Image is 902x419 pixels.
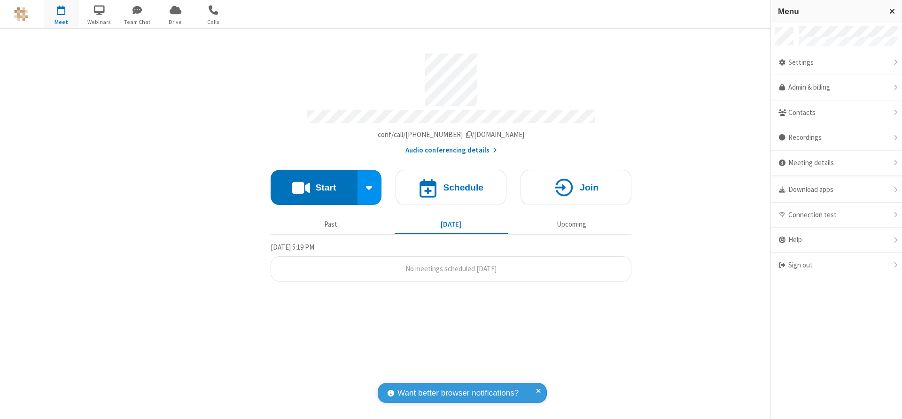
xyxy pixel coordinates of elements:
span: Meet [44,18,79,26]
h4: Start [315,183,336,192]
div: Connection test [771,203,902,228]
div: Settings [771,50,902,76]
div: Sign out [771,253,902,278]
span: Drive [158,18,193,26]
div: Recordings [771,125,902,151]
h3: Menu [778,7,881,16]
a: Admin & billing [771,75,902,100]
span: Want better browser notifications? [397,387,519,399]
button: Audio conferencing details [405,145,497,156]
span: [DATE] 5:19 PM [271,243,314,251]
div: Help [771,228,902,253]
h4: Schedule [443,183,483,192]
button: Copy my meeting room linkCopy my meeting room link [378,130,525,140]
section: Today's Meetings [271,242,631,282]
span: Calls [196,18,231,26]
button: Past [274,215,388,233]
button: Start [271,170,358,205]
span: Copy my meeting room link [378,130,525,139]
button: Schedule [396,170,506,205]
button: [DATE] [395,215,508,233]
span: Webinars [82,18,117,26]
h4: Join [580,183,599,192]
div: Download apps [771,177,902,203]
section: Account details [271,46,631,156]
div: Meeting details [771,151,902,176]
span: No meetings scheduled [DATE] [405,264,497,273]
button: Upcoming [515,215,628,233]
img: QA Selenium DO NOT DELETE OR CHANGE [14,7,28,21]
span: Team Chat [120,18,155,26]
div: Contacts [771,100,902,126]
div: Start conference options [358,170,382,205]
button: Join [521,170,631,205]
